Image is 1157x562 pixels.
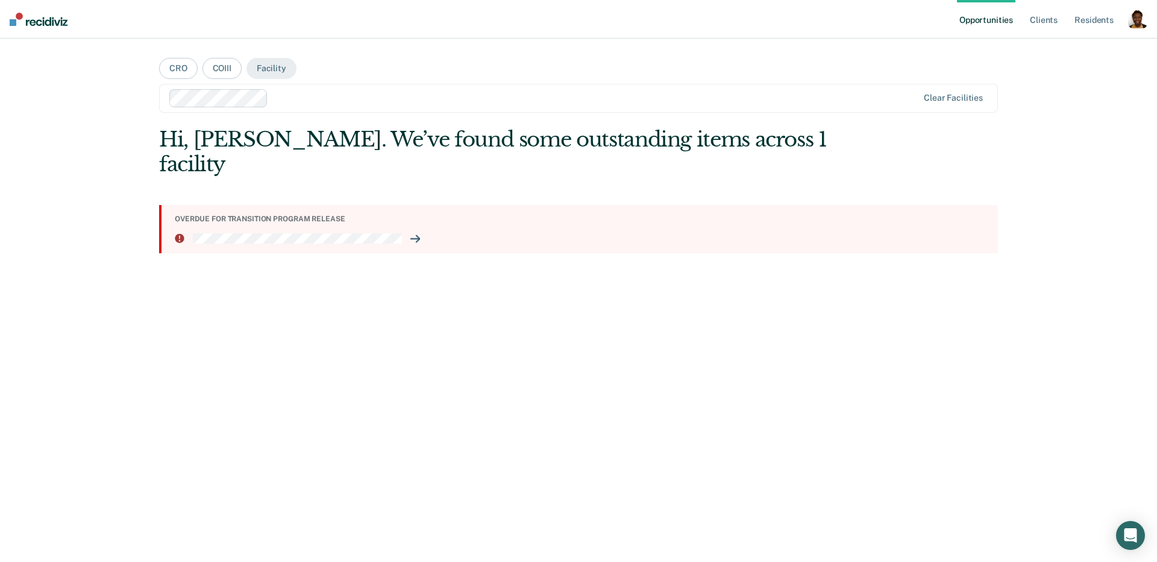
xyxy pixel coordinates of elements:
[159,127,830,177] div: Hi, [PERSON_NAME]. We’ve found some outstanding items across 1 facility
[246,58,296,79] button: Facility
[924,93,983,103] div: Clear facilities
[159,58,198,79] button: CRO
[175,215,988,223] div: Overdue for transition program release
[10,13,67,26] img: Recidiviz
[202,58,242,79] button: COIII
[1116,521,1145,550] div: Open Intercom Messenger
